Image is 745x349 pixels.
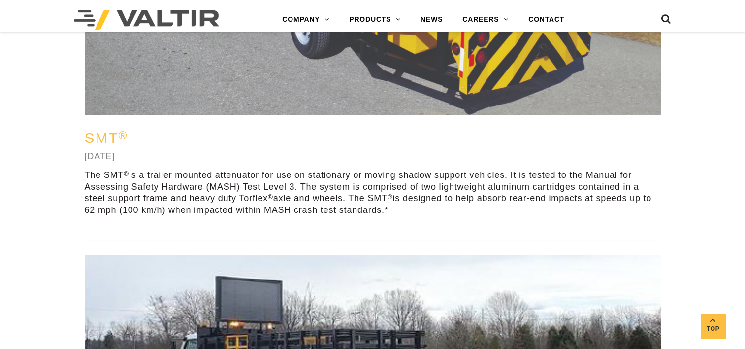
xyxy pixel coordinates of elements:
[85,151,115,161] a: [DATE]
[388,193,393,201] sup: ®
[411,10,453,30] a: NEWS
[701,323,725,335] span: Top
[518,10,574,30] a: CONTACT
[272,10,339,30] a: COMPANY
[268,193,273,201] sup: ®
[453,10,518,30] a: CAREERS
[85,170,661,216] p: The SMT is a trailer mounted attenuator for use on stationary or moving shadow support vehicles. ...
[74,10,219,30] img: Valtir
[119,129,128,141] sup: ®
[701,314,725,338] a: Top
[124,170,129,177] sup: ®
[85,130,128,146] a: SMT®
[339,10,411,30] a: PRODUCTS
